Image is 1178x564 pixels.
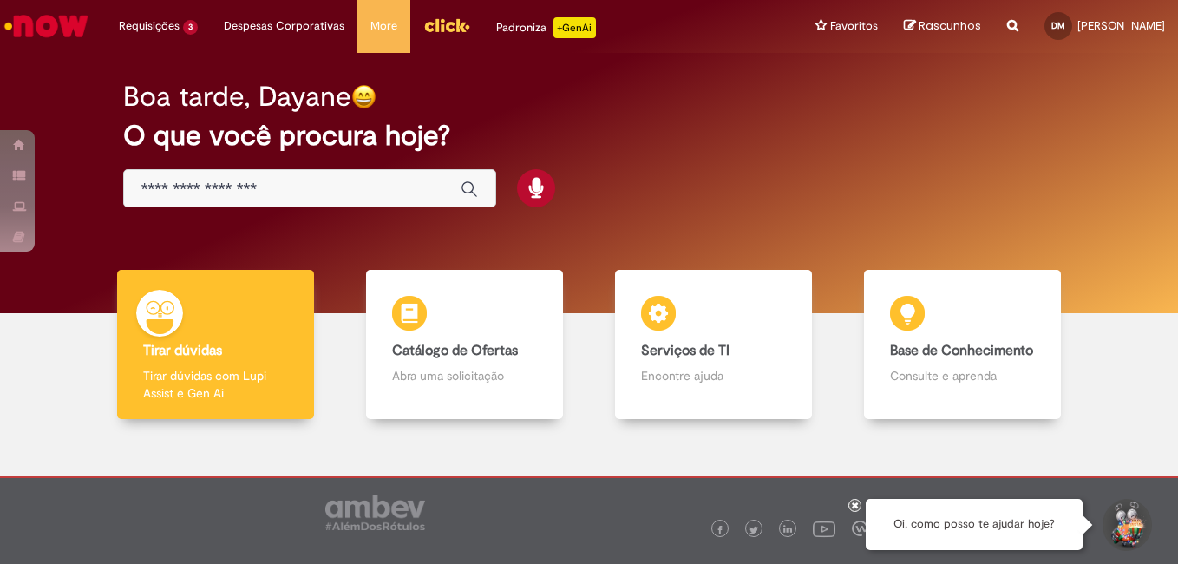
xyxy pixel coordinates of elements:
p: Consulte e aprenda [890,367,1036,384]
span: DM [1051,20,1065,31]
b: Catálogo de Ofertas [392,342,518,359]
img: logo_footer_ambev_rotulo_gray.png [325,495,425,530]
b: Tirar dúvidas [143,342,222,359]
a: Base de Conhecimento Consulte e aprenda [838,270,1087,420]
b: Serviços de TI [641,342,730,359]
div: Oi, como posso te ajudar hoje? [866,499,1083,550]
h2: Boa tarde, Dayane [123,82,351,112]
a: Rascunhos [904,18,981,35]
img: click_logo_yellow_360x200.png [423,12,470,38]
div: Padroniza [496,17,596,38]
img: logo_footer_facebook.png [716,526,724,534]
span: Favoritos [830,17,878,35]
img: happy-face.png [351,84,376,109]
b: Base de Conhecimento [890,342,1033,359]
a: Serviços de TI Encontre ajuda [589,270,838,420]
span: Rascunhos [919,17,981,34]
img: logo_footer_twitter.png [749,526,758,534]
span: More [370,17,397,35]
span: 3 [183,20,198,35]
p: Encontre ajuda [641,367,787,384]
p: Abra uma solicitação [392,367,538,384]
span: [PERSON_NAME] [1077,18,1165,33]
button: Iniciar Conversa de Suporte [1100,499,1152,551]
img: ServiceNow [2,9,91,43]
img: logo_footer_linkedin.png [783,525,792,535]
h2: O que você procura hoje? [123,121,1056,151]
a: Tirar dúvidas Tirar dúvidas com Lupi Assist e Gen Ai [91,270,340,420]
span: Requisições [119,17,180,35]
a: Catálogo de Ofertas Abra uma solicitação [340,270,589,420]
p: Tirar dúvidas com Lupi Assist e Gen Ai [143,367,289,402]
img: logo_footer_workplace.png [852,521,867,536]
p: +GenAi [553,17,596,38]
img: logo_footer_youtube.png [813,517,835,540]
span: Despesas Corporativas [224,17,344,35]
